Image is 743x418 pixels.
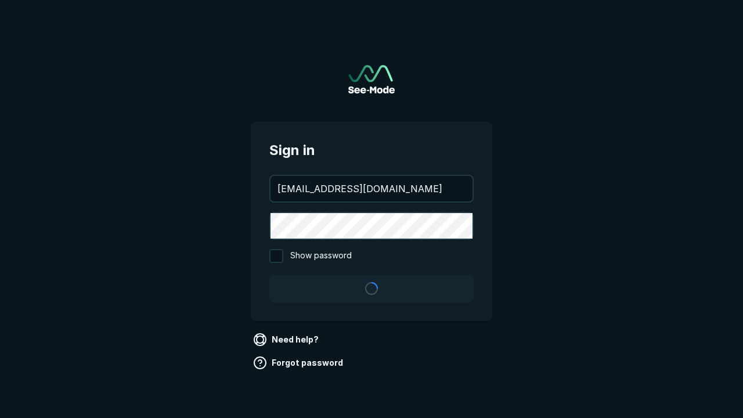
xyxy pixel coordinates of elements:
input: your@email.com [270,176,473,201]
a: Go to sign in [348,65,395,93]
span: Show password [290,249,352,263]
img: See-Mode Logo [348,65,395,93]
a: Forgot password [251,354,348,372]
a: Need help? [251,330,323,349]
span: Sign in [269,140,474,161]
